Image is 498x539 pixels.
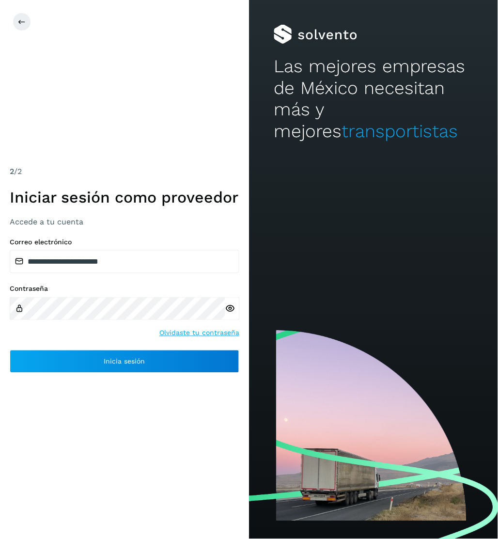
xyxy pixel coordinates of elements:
h1: Iniciar sesión como proveedor [10,188,239,206]
a: Olvidaste tu contraseña [159,328,239,338]
span: 2 [10,167,14,176]
label: Contraseña [10,285,239,293]
span: Inicia sesión [104,358,145,365]
button: Inicia sesión [10,350,239,373]
h3: Accede a tu cuenta [10,217,239,226]
span: transportistas [342,121,458,142]
label: Correo electrónico [10,238,239,246]
h2: Las mejores empresas de México necesitan más y mejores [274,56,473,142]
div: /2 [10,166,239,177]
